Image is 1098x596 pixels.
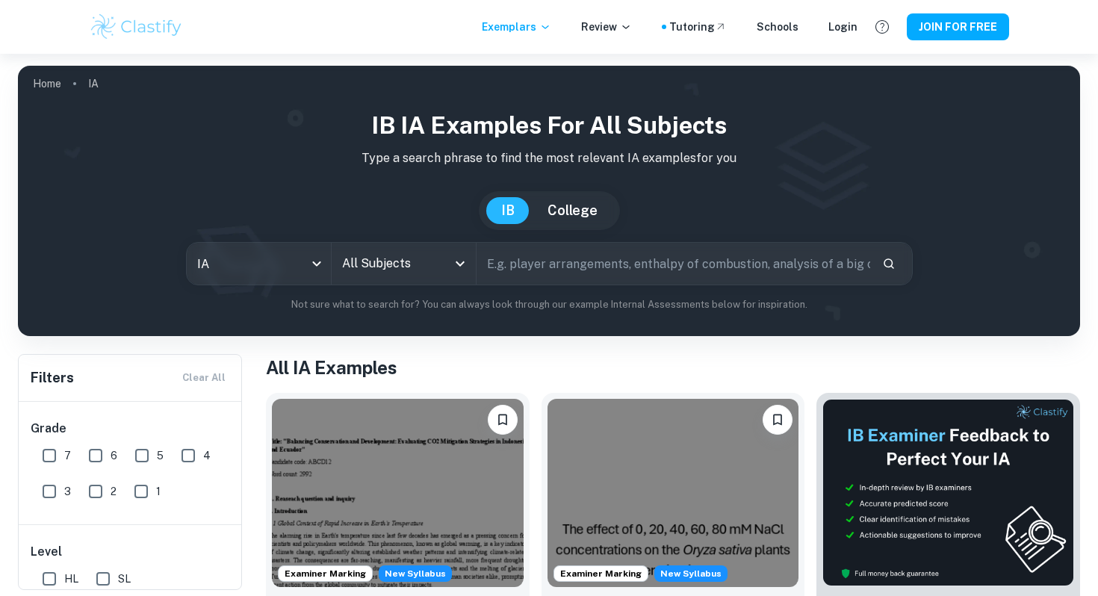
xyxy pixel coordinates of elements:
[111,447,117,464] span: 6
[64,483,71,500] span: 3
[31,420,231,438] h6: Grade
[111,483,117,500] span: 2
[64,447,71,464] span: 7
[907,13,1009,40] button: JOIN FOR FREE
[89,12,184,42] img: Clastify logo
[156,483,161,500] span: 1
[157,447,164,464] span: 5
[450,253,471,274] button: Open
[486,197,530,224] button: IB
[31,367,74,388] h6: Filters
[757,19,798,35] a: Schools
[488,405,518,435] button: Please log in to bookmark exemplars
[31,543,231,561] h6: Level
[763,405,793,435] button: Please log in to bookmark exemplars
[876,251,902,276] button: Search
[581,19,632,35] p: Review
[118,571,131,587] span: SL
[88,75,99,92] p: IA
[654,565,728,582] div: Starting from the May 2026 session, the ESS IA requirements have changed. We created this exempla...
[822,399,1074,586] img: Thumbnail
[279,567,372,580] span: Examiner Marking
[272,399,524,587] img: ESS IA example thumbnail: To what extent do CO2 emissions contribu
[18,66,1080,336] img: profile cover
[203,447,211,464] span: 4
[266,354,1080,381] h1: All IA Examples
[869,14,895,40] button: Help and Feedback
[477,243,870,285] input: E.g. player arrangements, enthalpy of combustion, analysis of a big city...
[30,108,1068,143] h1: IB IA examples for all subjects
[379,565,452,582] div: Starting from the May 2026 session, the ESS IA requirements have changed. We created this exempla...
[533,197,612,224] button: College
[482,19,551,35] p: Exemplars
[554,567,648,580] span: Examiner Marking
[33,73,61,94] a: Home
[548,399,799,587] img: ESS IA example thumbnail: To what extent do diPerent NaCl concentr
[64,571,78,587] span: HL
[30,149,1068,167] p: Type a search phrase to find the most relevant IA examples for you
[669,19,727,35] a: Tutoring
[379,565,452,582] span: New Syllabus
[30,297,1068,312] p: Not sure what to search for? You can always look through our example Internal Assessments below f...
[654,565,728,582] span: New Syllabus
[187,243,331,285] div: IA
[828,19,857,35] a: Login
